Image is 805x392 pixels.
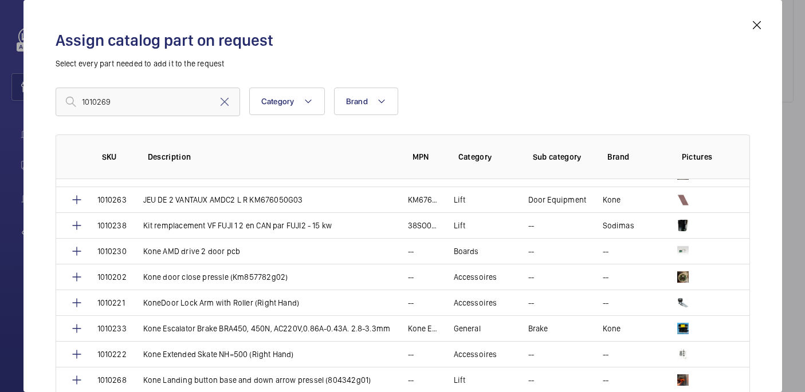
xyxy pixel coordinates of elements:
[334,88,398,115] button: Brand
[603,271,608,283] p: --
[408,271,414,283] p: --
[143,271,288,283] p: Kone door close pressle (Km857782g02)
[454,323,481,334] p: General
[143,374,371,386] p: Kone Landing button base and down arrow pressel (804342g01)
[528,271,534,283] p: --
[607,151,663,163] p: Brand
[533,151,589,163] p: Sub category
[102,151,129,163] p: SKU
[677,194,689,205] img: TB5E7C5z5MXgdR6gJpDULWhesFz56wU9xjHIML9kC9bwffaW.png
[143,323,391,334] p: Kone Escalator Brake BRA450, 450N, AC220V,0.86A-0.43A. 2.8-3.3mm
[408,323,440,334] p: Kone Escalator Brake BRA450, 450N, AC220V,0.86A-0.43A. 2.8-3.3mm
[97,194,127,205] p: 1010263
[97,349,127,360] p: 1010222
[454,194,466,205] p: Lift
[97,323,127,334] p: 1010233
[408,349,414,360] p: --
[143,246,241,257] p: Kone AMD drive 2 door pcb
[677,323,689,334] img: oR9XwzabheQQcTp9bucr72TT7D1OZRMVdRjZMtfLBo5dcYxB.jpeg
[454,374,466,386] p: Lift
[143,194,303,205] p: JEU DE 2 VANTAUX AMDC2 L R KM676050G03
[677,297,689,308] img: 0QBw_wj-1jZgKwf1akgVhGRxJIdfeFoaJMoVb9d4ImtS_lXN.png
[603,297,608,308] p: --
[603,194,621,205] p: Kone
[56,58,750,69] p: Select every part needed to add it to the request
[408,246,414,257] p: --
[677,349,689,360] img: -fEfcMQQS3KV8IVak6wtL7gwtT3GCiLSxCLEHfCaILE8uUDg.png
[261,97,294,106] span: Category
[677,271,689,283] img: rprYfiwmmRP4QbfIdiRhVrbeBeNopvmmK9xsqfqjzrVv30yi.png
[528,349,534,360] p: --
[143,220,332,231] p: Kit remplacement VF FUJI 1 2 en CAN par FUJI2 - 15 kw
[97,246,127,257] p: 1010230
[603,374,608,386] p: --
[454,220,466,231] p: Lift
[143,297,300,308] p: KoneDoor Lock Arm with Roller (Right Hand)
[677,220,689,231] img: x1GSujcE_ztGDvH5X7PWNQhTcqZAJ86vmCnkyB-w9fn91MJj.png
[97,271,127,283] p: 1010202
[603,323,621,334] p: Kone
[454,246,479,257] p: Boards
[408,374,414,386] p: --
[603,246,608,257] p: --
[249,88,325,115] button: Category
[56,88,240,116] input: Find a part
[143,349,294,360] p: Kone Extended Skate NH=500 (Right Hand)
[97,297,125,308] p: 1010221
[677,374,689,386] img: khggNOMu2WIrKcE4laFlNoamW93QUG_Z9WRTJ5l50a5WSXnp.png
[346,97,368,106] span: Brand
[408,220,440,231] p: 38SO021EREPC4
[408,297,414,308] p: --
[603,349,608,360] p: --
[56,30,750,51] h2: Assign catalog part on request
[603,220,634,231] p: Sodimas
[454,349,497,360] p: Accessoires
[528,194,587,205] p: Door Equipment
[454,271,497,283] p: Accessoires
[458,151,515,163] p: Category
[528,323,548,334] p: Brake
[454,297,497,308] p: Accessoires
[528,220,534,231] p: --
[97,220,127,231] p: 1010238
[677,246,689,257] img: GlN_beyommAHF0U_7n3LsHM-DLzKwVi6pBM9Mf2BrQZ5nzRc.png
[528,246,534,257] p: --
[97,374,127,386] p: 1010268
[682,151,727,163] p: Pictures
[148,151,394,163] p: Description
[528,297,534,308] p: --
[413,151,440,163] p: MPN
[528,374,534,386] p: --
[408,194,440,205] p: KM676050G03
